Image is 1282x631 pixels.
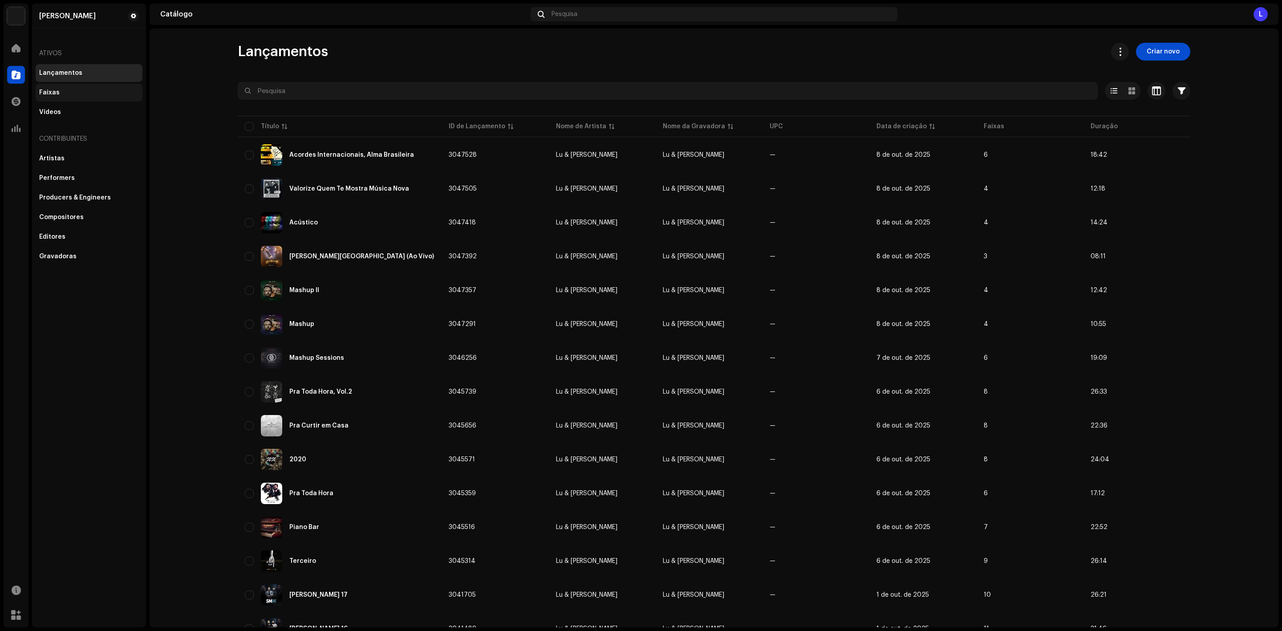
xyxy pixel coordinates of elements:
span: — [770,490,775,497]
div: Lu & [PERSON_NAME] [556,456,617,463]
div: Lu & [PERSON_NAME] [556,253,617,260]
span: 26:33 [1091,389,1107,395]
re-m-nav-item: Faixas [36,84,142,102]
re-m-nav-item: Gravadoras [36,248,142,265]
div: 2020 [289,456,306,463]
span: 8 de out. de 2025 [876,152,930,158]
div: Lu & [PERSON_NAME] [556,592,617,598]
span: 6 de out. de 2025 [876,456,930,463]
span: Lu & Robertinho [663,423,724,429]
span: 3047291 [449,321,476,327]
img: 8a730e9d-584f-4e69-9da4-076985f16f57 [261,381,282,403]
span: 8 [984,423,988,429]
div: Lu & [PERSON_NAME] [556,490,617,497]
div: ID de Lançamento [449,122,505,131]
span: Lu & Robertinho [556,524,649,530]
div: Gravadoras [39,253,77,260]
img: dc1ca2bf-1e6a-459d-9d64-fe9d8905cd89 [261,246,282,267]
div: Luiz Fernando Boneventi [39,12,96,20]
span: 3047392 [449,253,477,260]
re-m-nav-item: Editores [36,228,142,246]
div: Pra Toda Hora, Vol.2 [289,389,352,395]
div: Sertanejo Mashup 17 [289,592,348,598]
span: Lu & Robertinho [663,220,724,226]
re-m-nav-item: Performers [36,169,142,187]
div: Data de criação [876,122,927,131]
img: 1619e7d5-c2d9-461d-9c48-ac744c02e996 [261,517,282,538]
span: 8 [984,389,988,395]
span: Lu & Robertinho [663,389,724,395]
div: Lu & [PERSON_NAME] [556,287,617,293]
span: 3045359 [449,490,476,497]
input: Pesquisa [238,82,1098,100]
span: 8 de out. de 2025 [876,253,930,260]
span: 9 [984,558,988,564]
span: Lu & Robertinho [556,186,649,192]
span: Lu & Robertinho [556,389,649,395]
span: 22:52 [1091,524,1108,530]
div: Faixas [39,89,60,96]
span: 7 [984,524,988,530]
span: 4 [984,287,988,293]
span: 3 [984,253,987,260]
img: 46421ba2-32c7-425b-a464-d6e84fc9f2e4 [261,483,282,504]
span: — [770,287,775,293]
span: Lu & Robertinho [663,287,724,293]
img: a3ae0ee8-ac49-423d-a3f3-af3385e37ed8 [261,584,282,606]
span: 10:55 [1091,321,1106,327]
div: Contribuintes [36,128,142,150]
button: Criar novo [1136,43,1190,61]
span: Lu & Robertinho [663,152,724,158]
span: 3047418 [449,220,476,226]
span: — [770,558,775,564]
span: Lu & Robertinho [663,456,724,463]
span: 4 [984,186,988,192]
span: — [770,253,775,260]
span: 18:42 [1091,152,1107,158]
div: Piano Bar [289,524,319,530]
span: 3046256 [449,355,477,361]
div: L [1254,7,1268,21]
span: 8 de out. de 2025 [876,321,930,327]
span: 3045314 [449,558,475,564]
span: Lu & Robertinho [663,186,724,192]
div: Mashup [289,321,314,327]
span: Lu & Robertinho [556,592,649,598]
span: 3045656 [449,423,476,429]
re-a-nav-header: Ativos [36,43,142,64]
div: Lu & [PERSON_NAME] [556,558,617,564]
div: Artistas [39,155,65,162]
span: 4 [984,220,988,226]
div: Lu & [PERSON_NAME] [556,220,617,226]
span: Lu & Robertinho [663,355,724,361]
span: Lu & Robertinho [556,558,649,564]
span: 3045739 [449,389,476,395]
div: Lu & [PERSON_NAME] [556,186,617,192]
span: 26:21 [1091,592,1107,598]
img: 741ccf83-8beb-4bcc-a348-3daf0ae8cfcf [261,144,282,166]
span: 4 [984,321,988,327]
span: 19:09 [1091,355,1107,361]
span: Lu & Robertinho [556,423,649,429]
span: Lu & Robertinho [663,321,724,327]
div: Nome de Artista [556,122,606,131]
div: Lançamentos [39,69,82,77]
span: 8 de out. de 2025 [876,220,930,226]
span: Lu & Robertinho [556,253,649,260]
span: 08:11 [1091,253,1106,260]
span: 6 de out. de 2025 [876,423,930,429]
span: 3045516 [449,524,475,530]
span: — [770,355,775,361]
div: Pra Toda Hora [289,490,333,497]
div: Lu & [PERSON_NAME] [556,152,617,158]
div: Mashup Sessions [289,355,344,361]
span: Lu & Robertinho [556,456,649,463]
div: Acústico [289,220,318,226]
span: Lu & Robertinho [663,558,724,564]
div: Performers [39,175,75,182]
span: 3047528 [449,152,477,158]
re-m-nav-item: Artistas [36,150,142,167]
img: 1dd677d2-7655-4651-886c-e62fb56b87af [261,178,282,199]
span: 6 de out. de 2025 [876,490,930,497]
